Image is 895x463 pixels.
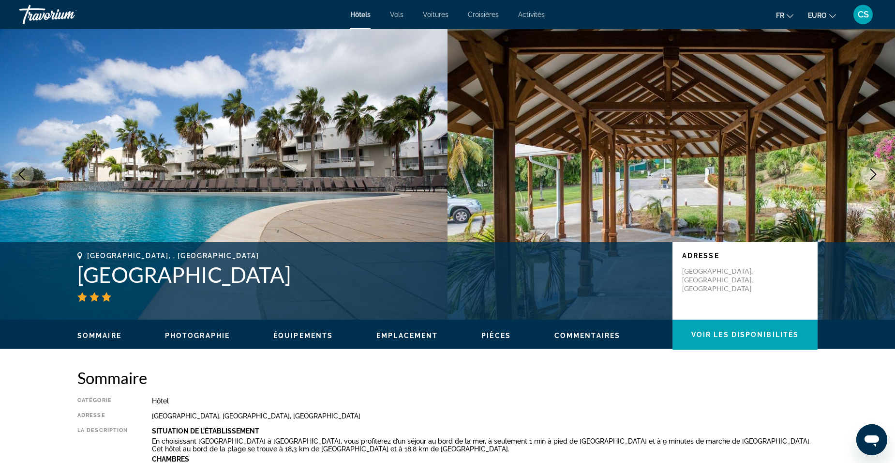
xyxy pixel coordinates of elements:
[376,331,438,340] button: Emplacement
[19,2,116,27] a: Travorium
[423,11,448,18] a: Voitures
[554,332,620,340] span: Commentaires
[468,11,499,18] a: Croisières
[861,162,885,186] button: Image suivante
[682,252,808,260] p: Adresse
[390,11,403,18] a: Vols
[856,424,887,455] iframe: Bouton de lancement de la fenêtre de messagerie
[152,437,818,453] p: En choisissant [GEOGRAPHIC_DATA] à [GEOGRAPHIC_DATA], vous profiterez d’un séjour au bord de la m...
[77,332,121,340] span: Sommaire
[376,332,438,340] span: Emplacement
[273,332,333,340] span: Équipements
[518,11,545,18] a: Activités
[672,320,818,350] button: Voir les disponibilités
[152,427,259,435] b: Situation De L'établissement
[165,331,230,340] button: Photographie
[481,331,511,340] button: Pièces
[776,8,793,22] button: Changer la langue
[10,162,34,186] button: Image précédente
[77,331,121,340] button: Sommaire
[77,368,818,387] h2: Sommaire
[808,12,827,19] span: EURO
[165,332,230,340] span: Photographie
[554,331,620,340] button: Commentaires
[152,455,189,463] b: Chambres
[481,332,511,340] span: Pièces
[77,262,663,287] h1: [GEOGRAPHIC_DATA]
[77,412,128,420] div: Adresse
[682,267,760,293] p: [GEOGRAPHIC_DATA], [GEOGRAPHIC_DATA], [GEOGRAPHIC_DATA]
[350,11,371,18] a: Hôtels
[808,8,836,22] button: Changer de devise
[850,4,876,25] button: Menu utilisateur
[858,10,869,19] span: CS
[77,397,128,405] div: Catégorie
[87,252,259,260] span: [GEOGRAPHIC_DATA], , [GEOGRAPHIC_DATA]
[273,331,333,340] button: Équipements
[152,412,818,420] div: [GEOGRAPHIC_DATA], [GEOGRAPHIC_DATA], [GEOGRAPHIC_DATA]
[691,331,799,339] span: Voir les disponibilités
[776,12,784,19] span: Fr
[152,397,818,405] div: Hôtel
